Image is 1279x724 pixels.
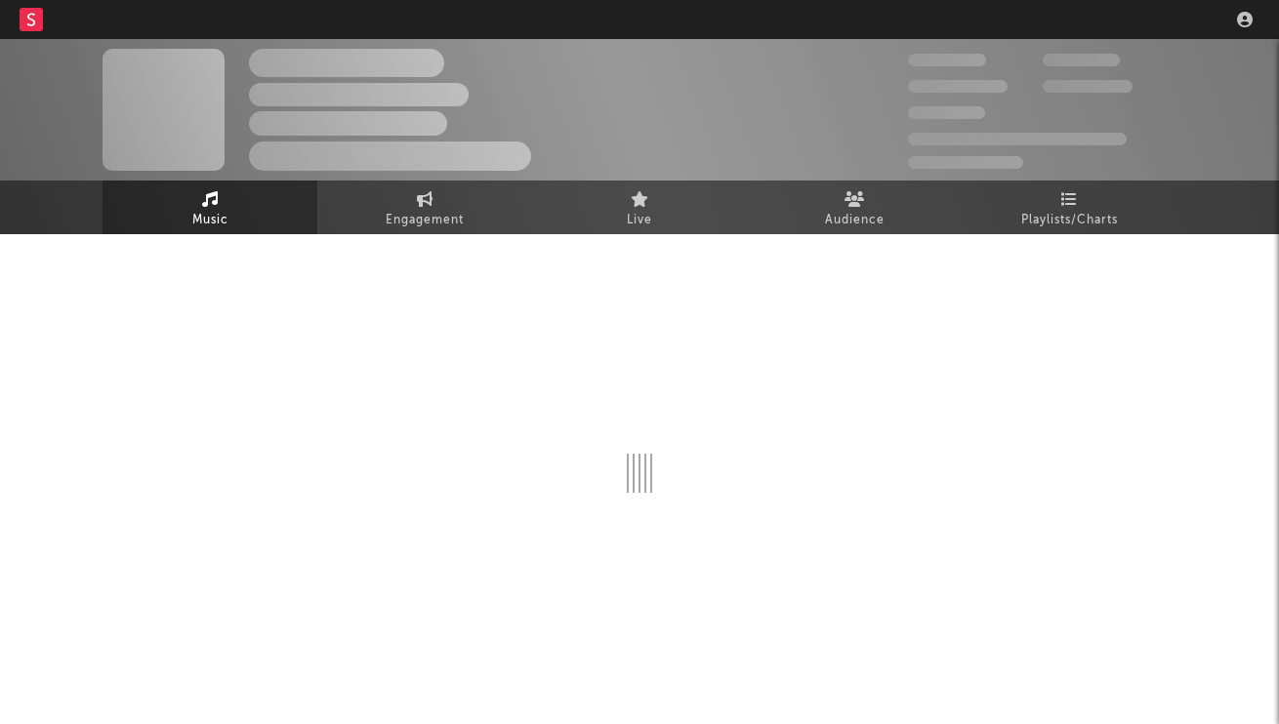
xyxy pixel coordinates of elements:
[747,181,962,234] a: Audience
[908,106,985,119] span: 100,000
[192,209,228,232] span: Music
[908,80,1008,93] span: 50,000,000
[908,54,986,66] span: 300,000
[1043,80,1133,93] span: 1,000,000
[103,181,317,234] a: Music
[825,209,885,232] span: Audience
[908,133,1127,145] span: 50,000,000 Monthly Listeners
[1043,54,1120,66] span: 100,000
[627,209,652,232] span: Live
[386,209,464,232] span: Engagement
[908,156,1023,169] span: Jump Score: 85.0
[1021,209,1118,232] span: Playlists/Charts
[532,181,747,234] a: Live
[317,181,532,234] a: Engagement
[962,181,1176,234] a: Playlists/Charts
